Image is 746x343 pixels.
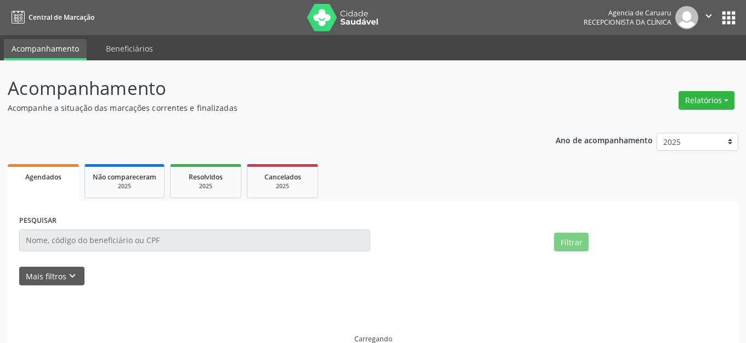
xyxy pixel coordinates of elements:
p: Acompanhe a situação das marcações correntes e finalizadas [8,102,519,114]
div: 2025 [178,182,233,190]
p: Ano de acompanhamento [556,133,653,147]
button: Filtrar [554,233,589,251]
a: Acompanhamento [4,39,87,60]
button:  [698,6,719,29]
div: 2025 [93,182,156,190]
div: 2025 [255,182,310,190]
a: Beneficiários [98,39,161,58]
i: keyboard_arrow_down [66,270,78,282]
i:  [703,10,715,22]
button: Mais filtroskeyboard_arrow_down [19,267,84,286]
span: Recepcionista da clínica [584,18,671,27]
span: Agendados [25,172,61,182]
button: Relatórios [679,91,734,110]
span: Central de Marcação [29,13,94,22]
span: Cancelados [264,172,301,182]
button: apps [719,8,738,27]
span: Não compareceram [93,172,156,182]
div: Agencia de Caruaru [584,8,671,18]
a: Central de Marcação [8,8,94,26]
p: Acompanhamento [8,75,519,102]
input: Nome, código do beneficiário ou CPF [19,229,370,251]
span: Resolvidos [189,172,223,182]
img: img [675,6,698,29]
label: PESQUISAR [19,212,56,229]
